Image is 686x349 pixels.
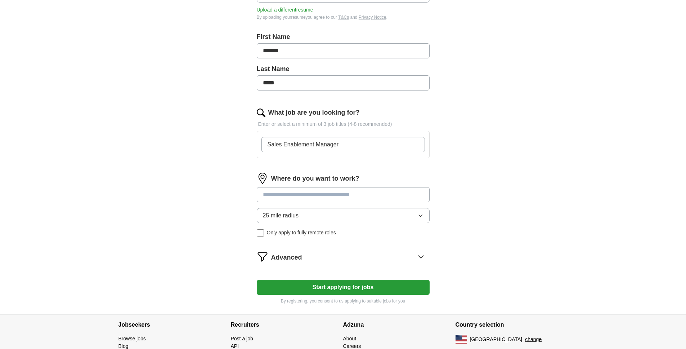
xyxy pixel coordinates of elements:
[267,229,336,237] span: Only apply to fully remote roles
[257,208,430,223] button: 25 mile radius
[261,137,425,152] input: Type a job title and press enter
[343,343,361,349] a: Careers
[231,343,239,349] a: API
[456,335,467,344] img: US flag
[456,315,568,335] h4: Country selection
[257,298,430,304] p: By registering, you consent to us applying to suitable jobs for you
[525,336,542,343] button: change
[257,173,268,184] img: location.png
[118,336,146,341] a: Browse jobs
[118,343,129,349] a: Blog
[257,109,265,117] img: search.png
[257,251,268,262] img: filter
[257,14,430,21] div: By uploading your resume you agree to our and .
[257,120,430,128] p: Enter or select a minimum of 3 job titles (4-8 recommended)
[271,174,359,184] label: Where do you want to work?
[338,15,349,20] a: T&Cs
[470,336,523,343] span: [GEOGRAPHIC_DATA]
[231,336,253,341] a: Post a job
[257,280,430,295] button: Start applying for jobs
[263,211,299,220] span: 25 mile radius
[257,229,264,237] input: Only apply to fully remote roles
[257,32,430,42] label: First Name
[257,64,430,74] label: Last Name
[271,253,302,262] span: Advanced
[268,108,360,118] label: What job are you looking for?
[359,15,386,20] a: Privacy Notice
[257,6,313,14] button: Upload a differentresume
[343,336,357,341] a: About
